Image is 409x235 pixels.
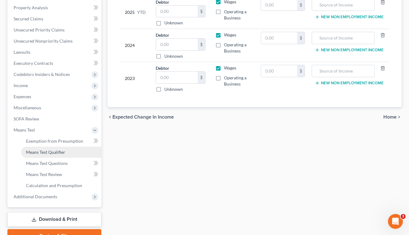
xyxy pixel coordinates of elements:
a: Means Test Questions [21,158,101,169]
a: Lawsuits [9,47,101,58]
span: Means Test Review [26,172,62,177]
div: $ [297,32,305,44]
span: Operating a Business [224,42,247,53]
button: New Non Employment Income [315,15,384,19]
span: Additional Documents [14,194,57,199]
input: Source of Income [315,32,372,44]
a: SOFA Review [9,113,101,124]
input: 0.00 [261,65,297,77]
button: chevron_left Expected Change in Income [108,115,174,120]
div: $ [198,72,205,83]
span: Operating a Business [224,75,247,86]
iframe: Intercom live chat [388,214,403,229]
a: Exemption from Presumption [21,136,101,147]
input: 0.00 [156,72,198,83]
label: Debtor [156,65,169,71]
span: Property Analysis [14,5,48,10]
a: Download & Print [7,212,101,227]
span: 3 [401,214,406,219]
i: chevron_right [397,115,402,120]
a: Unsecured Priority Claims [9,24,101,36]
i: chevron_left [108,115,112,120]
span: Miscellaneous [14,105,41,110]
span: Calculation and Presumption [26,183,82,188]
span: Secured Claims [14,16,43,21]
span: Operating a Business [224,9,247,20]
a: Property Analysis [9,2,101,13]
button: Home chevron_right [383,115,402,120]
span: Codebtors Insiders & Notices [14,72,70,77]
label: Unknown [164,20,183,26]
button: New Non Employment Income [315,48,384,52]
span: Wages [224,65,236,70]
span: SOFA Review [14,116,39,121]
span: Exemption from Presumption [26,138,83,144]
input: 0.00 [261,32,297,44]
span: Unsecured Nonpriority Claims [14,38,73,44]
input: 0.00 [156,39,198,50]
div: 2023 [125,65,146,92]
div: $ [297,65,305,77]
button: New Non Employment Income [315,81,384,86]
span: Means Test Qualifier [26,149,65,155]
a: Executory Contracts [9,58,101,69]
span: Means Test Questions [26,161,68,166]
a: Means Test Qualifier [21,147,101,158]
div: $ [198,6,205,17]
a: Secured Claims [9,13,101,24]
a: Calculation and Presumption [21,180,101,191]
input: 0.00 [156,6,198,17]
span: Expenses [14,94,31,99]
span: Executory Contracts [14,61,53,66]
div: $ [198,39,205,50]
span: Unsecured Priority Claims [14,27,65,32]
span: Lawsuits [14,49,30,55]
div: 2024 [125,32,146,59]
label: Debtor [156,32,169,38]
span: Wages [224,32,236,37]
span: Home [383,115,397,120]
label: Unknown [164,53,183,59]
span: Expected Change in Income [112,115,174,120]
span: YTD [137,9,146,15]
input: Source of Income [315,65,372,77]
a: Means Test Review [21,169,101,180]
span: Income [14,83,28,88]
a: Unsecured Nonpriority Claims [9,36,101,47]
span: Means Test [14,127,35,132]
label: Unknown [164,86,183,92]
